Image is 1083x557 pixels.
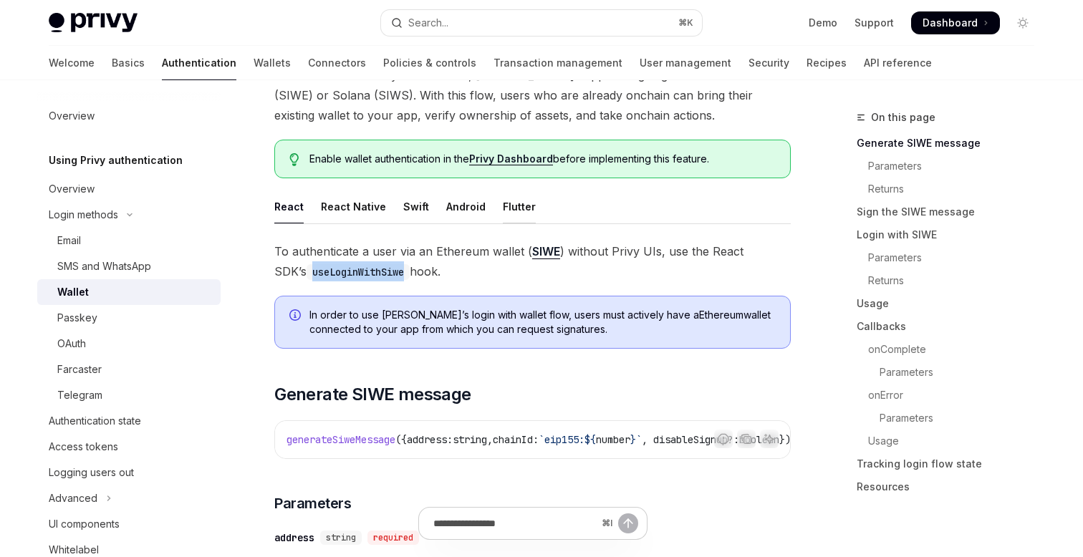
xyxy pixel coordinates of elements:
span: number [596,433,630,446]
span: To authenticate a user via an Ethereum wallet ( ) without Privy UIs, use the React SDK’s hook. [274,241,791,281]
a: Parameters [857,407,1046,430]
a: Privy Dashboard [469,152,553,165]
a: Support [855,16,894,30]
div: Farcaster [57,361,102,378]
span: : [733,433,739,446]
a: Telegram [37,382,221,408]
a: Login with SIWE [857,223,1046,246]
a: Parameters [857,155,1046,178]
button: Copy the contents from the code block [737,430,756,448]
a: Wallets [254,46,291,80]
span: ⌘ K [678,17,693,29]
div: Login methods [49,206,118,223]
span: In order to use [PERSON_NAME]’s login with wallet flow, users must actively have a Ethereum walle... [309,308,776,336]
a: Recipes [807,46,847,80]
div: SMS and WhatsApp [57,258,151,275]
a: Tracking login flow state [857,452,1046,475]
a: Email [37,228,221,253]
a: Overview [37,103,221,129]
span: }) [779,433,791,446]
span: ` [636,433,642,446]
a: Returns [857,178,1046,200]
a: Overview [37,176,221,202]
a: Logging users out [37,460,221,485]
a: Transaction management [494,46,622,80]
span: string [453,433,487,446]
a: Usage [857,430,1046,452]
span: ${ [584,433,596,446]
div: Search... [408,14,448,32]
span: For users who already have wallets, [PERSON_NAME] supports signing in with Ethereum (SIWE) or Sol... [274,65,791,125]
a: Authentication state [37,408,221,434]
button: Report incorrect code [714,430,733,448]
span: , disableSignup? [642,433,733,446]
span: } [630,433,636,446]
h5: Using Privy authentication [49,152,183,169]
a: SIWE [532,244,560,259]
a: Passkey [37,305,221,331]
a: Generate SIWE message [857,132,1046,155]
div: React [274,190,304,223]
a: Access tokens [37,434,221,460]
a: onError [857,384,1046,407]
a: Connectors [308,46,366,80]
a: Basics [112,46,145,80]
span: generateSiweMessage [287,433,395,446]
div: Logging users out [49,464,134,481]
a: Parameters [857,361,1046,384]
a: Welcome [49,46,95,80]
button: Send message [618,513,638,533]
a: Farcaster [37,357,221,382]
span: chainId: [493,433,539,446]
a: OAuth [37,331,221,357]
div: Authentication state [49,412,141,430]
a: Callbacks [857,315,1046,338]
div: Overview [49,107,95,125]
a: Demo [809,16,837,30]
div: OAuth [57,335,86,352]
div: Telegram [57,387,102,404]
a: API reference [864,46,932,80]
a: Parameters [857,246,1046,269]
div: Wallet [57,284,89,301]
img: light logo [49,13,138,33]
div: React Native [321,190,386,223]
div: Swift [403,190,429,223]
a: SMS and WhatsApp [37,253,221,279]
div: Overview [49,180,95,198]
span: Dashboard [923,16,978,30]
span: Enable wallet authentication in the before implementing this feature. [309,152,776,166]
a: Authentication [162,46,236,80]
a: Usage [857,292,1046,315]
a: Security [749,46,789,80]
div: Passkey [57,309,97,326]
a: Policies & controls [383,46,476,80]
a: Dashboard [911,11,1000,34]
span: ({ [395,433,407,446]
div: Access tokens [49,438,118,455]
svg: Tip [289,153,299,166]
span: , [487,433,493,446]
span: `eip155: [539,433,584,446]
span: address: [407,433,453,446]
div: UI components [49,515,120,533]
a: User management [640,46,731,80]
span: Generate SIWE message [274,383,471,406]
span: Parameters [274,493,351,513]
div: Advanced [49,490,97,507]
div: Android [446,190,486,223]
a: onComplete [857,338,1046,361]
div: Flutter [503,190,536,223]
a: Resources [857,475,1046,498]
svg: Info [289,309,304,324]
code: useLoginWithSiwe [307,264,410,280]
button: Toggle Login methods section [37,202,221,228]
a: UI components [37,511,221,537]
button: Open search [381,10,702,36]
div: Email [57,232,81,249]
button: Toggle dark mode [1011,11,1034,34]
a: Returns [857,269,1046,292]
a: Wallet [37,279,221,305]
a: Sign the SIWE message [857,200,1046,223]
button: Ask AI [760,430,779,448]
